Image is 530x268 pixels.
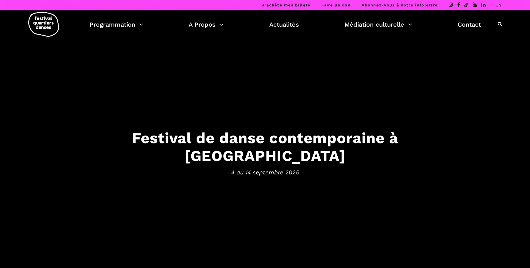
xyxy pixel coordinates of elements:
[344,19,412,30] a: Médiation culturelle
[28,12,59,37] img: logo-fqd-med
[458,19,481,30] a: Contact
[262,3,310,7] a: J’achète mes billets
[90,19,143,30] a: Programmation
[362,3,438,7] a: Abonnez-vous à notre infolettre
[269,19,299,30] a: Actualités
[75,168,455,177] span: 4 au 14 septembre 2025
[75,129,455,165] h3: Festival de danse contemporaine à [GEOGRAPHIC_DATA]
[189,19,224,30] a: A Propos
[321,3,351,7] a: Faire un don
[495,3,502,7] a: EN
